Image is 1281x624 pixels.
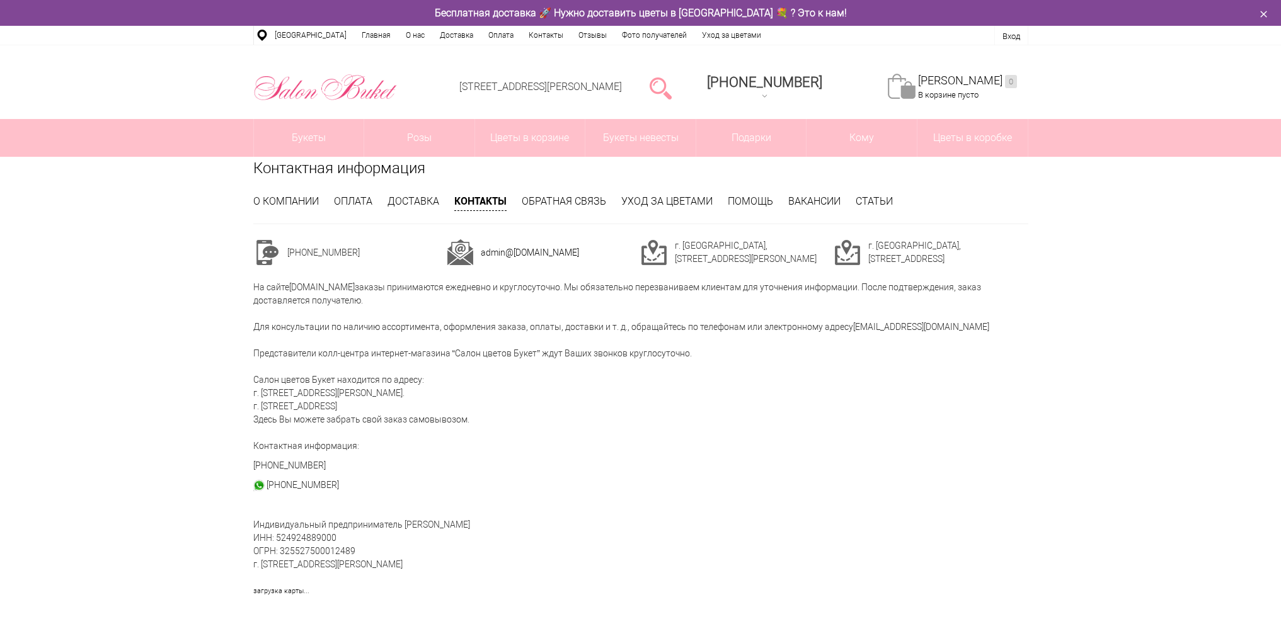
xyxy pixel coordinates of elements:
[364,119,474,157] a: Розы
[1005,75,1017,88] ins: 0
[728,195,773,207] a: Помощь
[267,480,339,490] a: [PHONE_NUMBER]
[522,195,606,207] a: Обратная связь
[253,440,1028,453] p: Контактная информация:
[253,157,1028,179] h1: Контактная информация
[641,239,667,266] img: cont3.png
[614,26,694,45] a: Фото получателей
[287,239,447,266] td: [PHONE_NUMBER]
[253,195,319,207] a: О компании
[505,247,579,258] a: @[DOMAIN_NAME]
[244,6,1038,20] div: Бесплатная доставка 🚀 Нужно доставить цветы в [GEOGRAPHIC_DATA] 💐 ? Это к нам!
[918,90,979,99] span: В корзине пусто
[868,239,1028,266] td: г. [GEOGRAPHIC_DATA], [STREET_ADDRESS]
[788,195,841,207] a: Вакансии
[398,26,432,45] a: О нас
[918,74,1017,88] a: [PERSON_NAME]
[432,26,481,45] a: Доставка
[289,282,355,292] a: [DOMAIN_NAME]
[334,195,372,207] a: Оплата
[253,239,280,266] img: cont1.png
[454,194,507,211] a: Контакты
[621,195,713,207] a: Уход за цветами
[1002,31,1020,41] a: Вход
[254,119,364,157] a: Букеты
[807,119,917,157] span: Кому
[253,480,265,491] img: watsap_30.png.webp
[699,70,830,106] a: [PHONE_NUMBER]
[253,460,326,470] a: [PHONE_NUMBER]
[853,322,989,332] a: [EMAIL_ADDRESS][DOMAIN_NAME]
[481,247,505,258] a: admin
[267,26,354,45] a: [GEOGRAPHIC_DATA]
[447,239,473,266] img: cont2.png
[388,195,439,207] a: Доставка
[694,26,769,45] a: Уход за цветами
[253,71,398,104] img: Цветы Нижний Новгород
[707,74,822,90] span: [PHONE_NUMBER]
[917,119,1028,157] a: Цветы в коробке
[856,195,893,207] a: Статьи
[585,119,696,157] a: Букеты невесты
[475,119,585,157] a: Цветы в корзине
[571,26,614,45] a: Отзывы
[834,239,861,266] img: cont3.png
[354,26,398,45] a: Главная
[481,26,521,45] a: Оплата
[459,81,622,93] a: [STREET_ADDRESS][PERSON_NAME]
[521,26,571,45] a: Контакты
[696,119,807,157] a: Подарки
[675,239,835,266] td: г. [GEOGRAPHIC_DATA], [STREET_ADDRESS][PERSON_NAME]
